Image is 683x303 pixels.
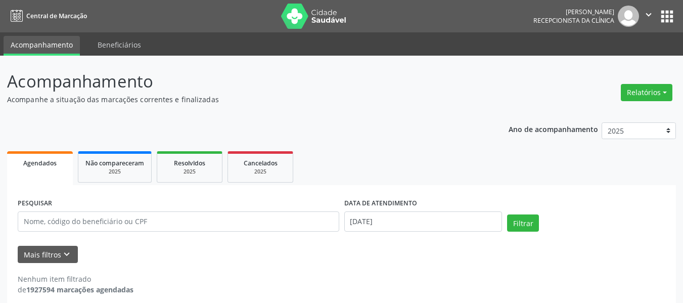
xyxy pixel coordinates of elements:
[235,168,286,176] div: 2025
[61,249,72,260] i: keyboard_arrow_down
[533,8,614,16] div: [PERSON_NAME]
[7,69,475,94] p: Acompanhamento
[344,211,503,232] input: Selecione um intervalo
[18,246,78,264] button: Mais filtroskeyboard_arrow_down
[507,214,539,232] button: Filtrar
[18,284,133,295] div: de
[26,12,87,20] span: Central de Marcação
[174,159,205,167] span: Resolvidos
[643,9,654,20] i: 
[7,94,475,105] p: Acompanhe a situação das marcações correntes e finalizadas
[23,159,57,167] span: Agendados
[621,84,672,101] button: Relatórios
[26,285,133,294] strong: 1927594 marcações agendadas
[658,8,676,25] button: apps
[18,211,339,232] input: Nome, código do beneficiário ou CPF
[18,196,52,211] label: PESQUISAR
[509,122,598,135] p: Ano de acompanhamento
[533,16,614,25] span: Recepcionista da clínica
[164,168,215,176] div: 2025
[7,8,87,24] a: Central de Marcação
[639,6,658,27] button: 
[618,6,639,27] img: img
[344,196,417,211] label: DATA DE ATENDIMENTO
[90,36,148,54] a: Beneficiários
[18,274,133,284] div: Nenhum item filtrado
[244,159,278,167] span: Cancelados
[85,159,144,167] span: Não compareceram
[85,168,144,176] div: 2025
[4,36,80,56] a: Acompanhamento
